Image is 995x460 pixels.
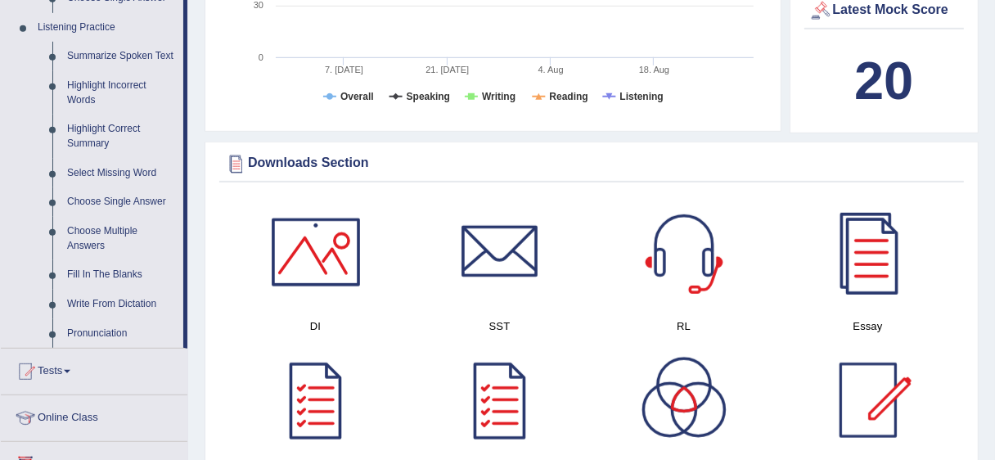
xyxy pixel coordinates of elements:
a: Select Missing Word [60,159,183,188]
a: Pronunciation [60,319,183,349]
a: Highlight Incorrect Words [60,71,183,115]
h4: DI [232,318,399,335]
a: Online Class [1,395,187,436]
a: Tests [1,349,187,390]
a: Write From Dictation [60,290,183,319]
a: Choose Single Answer [60,187,183,217]
b: 20 [854,51,913,110]
tspan: Listening [619,91,663,102]
text: 0 [259,52,263,62]
tspan: Overall [340,91,374,102]
tspan: Speaking [407,91,450,102]
tspan: 7. [DATE] [325,65,363,74]
a: Fill In The Blanks [60,260,183,290]
a: Listening Practice [30,13,183,43]
h4: SST [416,318,583,335]
h4: Essay [784,318,952,335]
tspan: 18. Aug [639,65,669,74]
div: Downloads Section [223,151,960,176]
a: Summarize Spoken Text [60,42,183,71]
tspan: Reading [549,91,588,102]
a: Choose Multiple Answers [60,217,183,260]
tspan: Writing [482,91,516,102]
a: Highlight Correct Summary [60,115,183,158]
tspan: 4. Aug [538,65,564,74]
tspan: 21. [DATE] [425,65,469,74]
h4: RL [600,318,768,335]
